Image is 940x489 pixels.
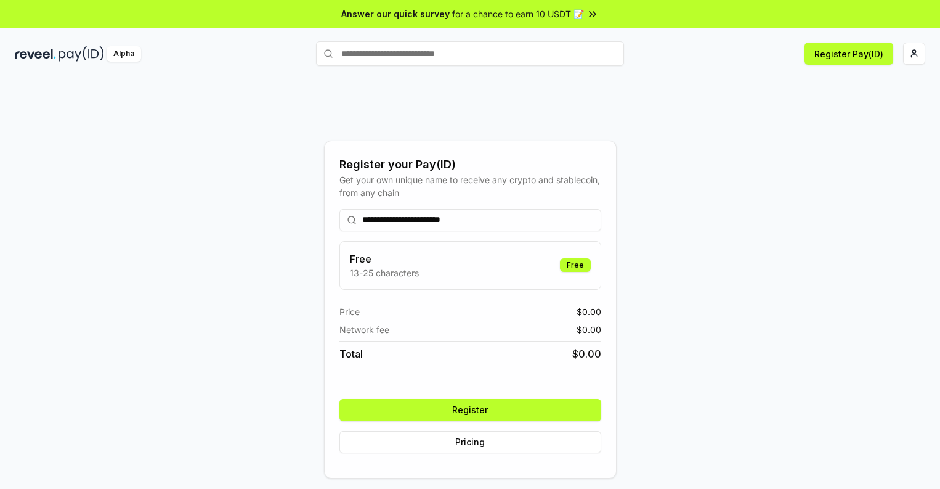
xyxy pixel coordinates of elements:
[577,323,601,336] span: $ 0.00
[452,7,584,20] span: for a chance to earn 10 USDT 📝
[107,46,141,62] div: Alpha
[350,266,419,279] p: 13-25 characters
[15,46,56,62] img: reveel_dark
[572,347,601,361] span: $ 0.00
[560,258,591,272] div: Free
[339,431,601,453] button: Pricing
[339,156,601,173] div: Register your Pay(ID)
[341,7,450,20] span: Answer our quick survey
[339,347,363,361] span: Total
[339,323,389,336] span: Network fee
[350,252,419,266] h3: Free
[339,305,360,318] span: Price
[59,46,104,62] img: pay_id
[339,173,601,199] div: Get your own unique name to receive any crypto and stablecoin, from any chain
[339,399,601,421] button: Register
[804,43,893,65] button: Register Pay(ID)
[577,305,601,318] span: $ 0.00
